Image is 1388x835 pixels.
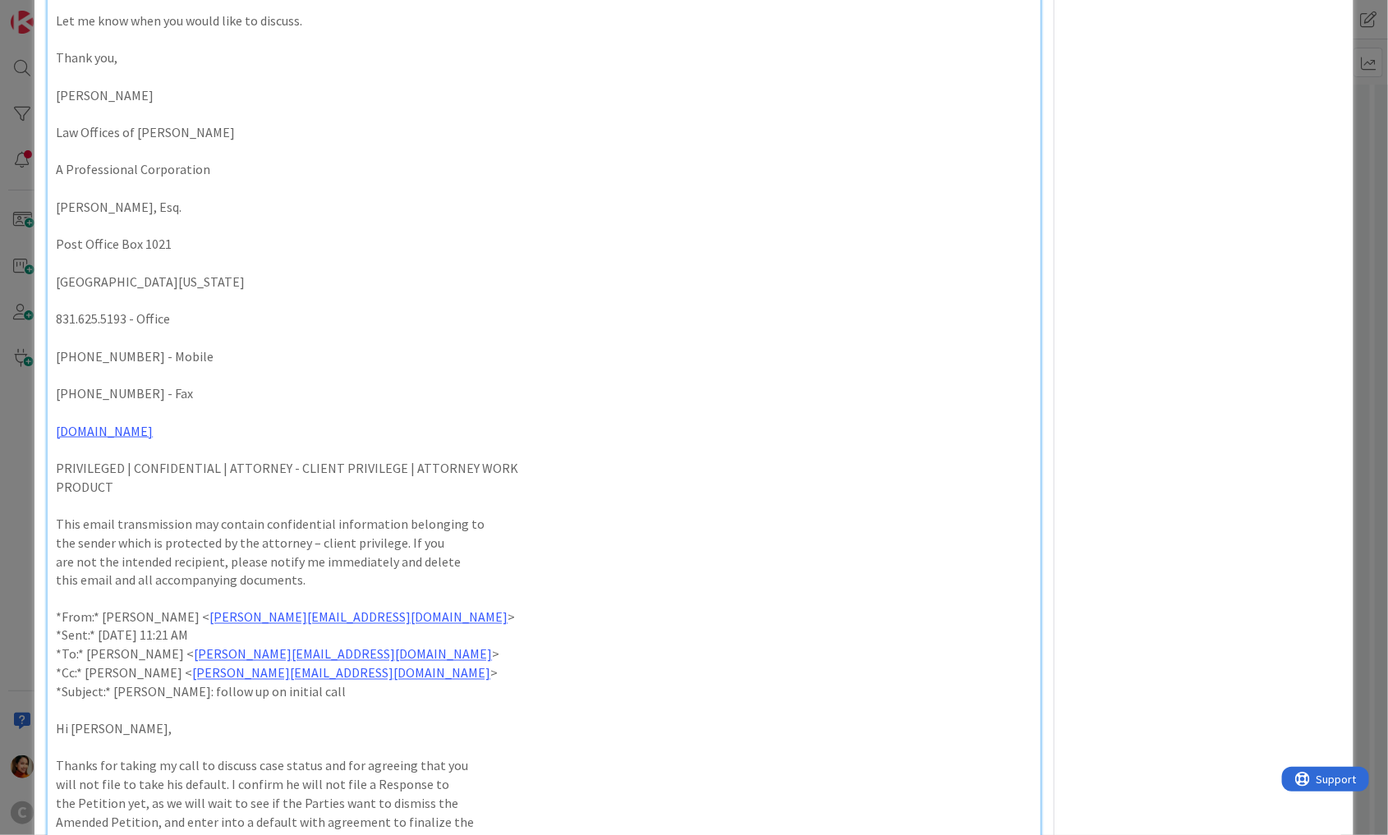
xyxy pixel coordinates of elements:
p: [PERSON_NAME], Esq. [56,198,1032,217]
p: PRIVILEGED | CONFIDENTIAL | ATTORNEY - CLIENT PRIVILEGE | ATTORNEY WORK [56,459,1032,478]
p: [PERSON_NAME] [56,86,1032,105]
p: [PHONE_NUMBER] - Mobile [56,347,1032,366]
p: *Sent:* [DATE] 11:21 AM [56,626,1032,645]
p: this email and all accompanying documents. [56,571,1032,590]
p: [GEOGRAPHIC_DATA][US_STATE] [56,273,1032,291]
p: the sender which is protected by the attorney – client privilege. If you [56,534,1032,553]
p: *To:* [PERSON_NAME] < > [56,645,1032,664]
span: Support [34,2,75,22]
p: the Petition yet, as we will wait to see if the Parties want to dismiss the [56,795,1032,814]
p: Post Office Box 1021 [56,235,1032,254]
p: *Subject:* [PERSON_NAME]: follow up on initial call [56,683,1032,702]
p: Hi [PERSON_NAME], [56,720,1032,739]
a: [PERSON_NAME][EMAIL_ADDRESS][DOMAIN_NAME] [194,646,492,663]
p: will not file to take his default. I confirm he will not file a Response to [56,776,1032,795]
p: A Professional Corporation [56,160,1032,179]
a: [PERSON_NAME][EMAIL_ADDRESS][DOMAIN_NAME] [192,665,490,681]
p: PRODUCT [56,478,1032,497]
p: Law Offices of [PERSON_NAME] [56,123,1032,142]
p: [PHONE_NUMBER] - Fax [56,384,1032,403]
p: 831.625.5193 - Office [56,310,1032,328]
a: [PERSON_NAME][EMAIL_ADDRESS][DOMAIN_NAME] [209,609,508,626]
a: [DOMAIN_NAME] [56,423,153,439]
p: Let me know when you would like to discuss. [56,11,1032,30]
p: Amended Petition, and enter into a default with agreement to finalize the [56,814,1032,833]
p: Thank you, [56,48,1032,67]
p: are not the intended recipient, please notify me immediately and delete [56,553,1032,571]
p: *Cc:* [PERSON_NAME] < > [56,664,1032,683]
p: *From:* [PERSON_NAME] < > [56,608,1032,627]
p: This email transmission may contain confidential information belonging to [56,515,1032,534]
p: Thanks for taking my call to discuss case status and for agreeing that you [56,757,1032,776]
